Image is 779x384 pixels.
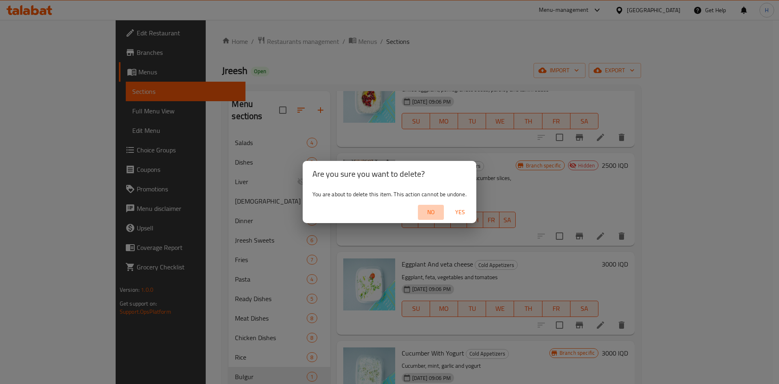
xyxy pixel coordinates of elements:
[312,167,467,180] h2: Are you sure you want to delete?
[418,205,444,220] button: No
[421,207,441,217] span: No
[447,205,473,220] button: Yes
[303,187,476,202] div: You are about to delete this item. This action cannot be undone.
[450,207,470,217] span: Yes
